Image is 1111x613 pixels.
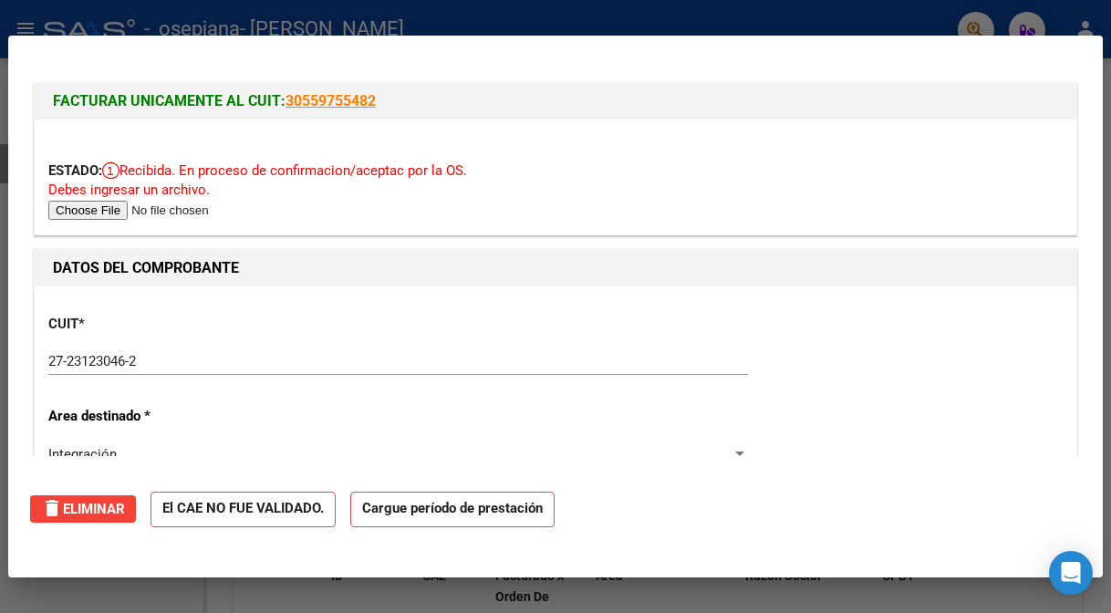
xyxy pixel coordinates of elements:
[30,495,136,523] button: Eliminar
[102,162,467,179] span: Recibida. En proceso de confirmacion/aceptac por la OS.
[53,92,286,109] span: FACTURAR UNICAMENTE AL CUIT:
[350,492,555,527] strong: Cargue período de prestación
[48,162,102,179] span: ESTADO:
[48,406,353,427] p: Area destinado *
[48,446,117,462] span: Integración
[48,180,1063,201] p: Debes ingresar un archivo.
[48,314,353,335] p: CUIT
[286,92,376,109] a: 30559755482
[41,501,125,517] span: Eliminar
[151,492,336,527] strong: El CAE NO FUE VALIDADO.
[41,497,63,519] mat-icon: delete
[1049,551,1093,595] div: Open Intercom Messenger
[53,259,239,276] strong: DATOS DEL COMPROBANTE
